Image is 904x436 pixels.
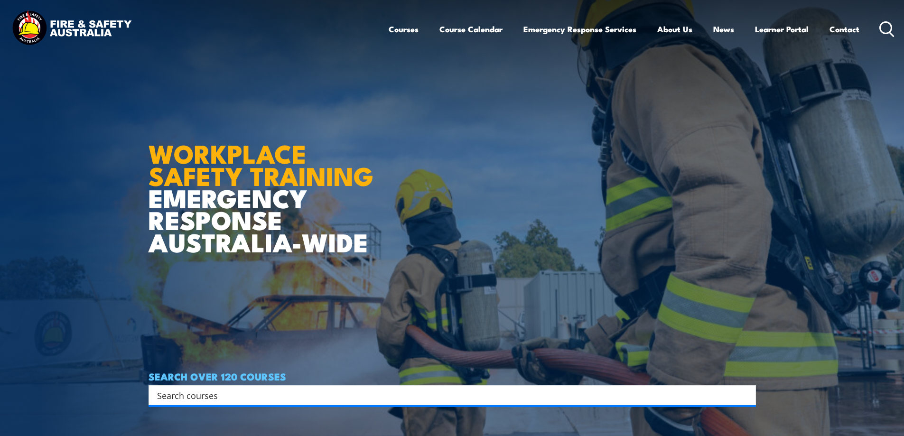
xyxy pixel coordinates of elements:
[149,118,381,253] h1: EMERGENCY RESPONSE AUSTRALIA-WIDE
[657,17,692,42] a: About Us
[755,17,809,42] a: Learner Portal
[713,17,734,42] a: News
[523,17,636,42] a: Emergency Response Services
[829,17,859,42] a: Contact
[439,17,503,42] a: Course Calendar
[157,388,735,402] input: Search input
[389,17,419,42] a: Courses
[739,389,753,402] button: Search magnifier button
[149,371,756,381] h4: SEARCH OVER 120 COURSES
[159,389,737,402] form: Search form
[149,133,373,195] strong: WORKPLACE SAFETY TRAINING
